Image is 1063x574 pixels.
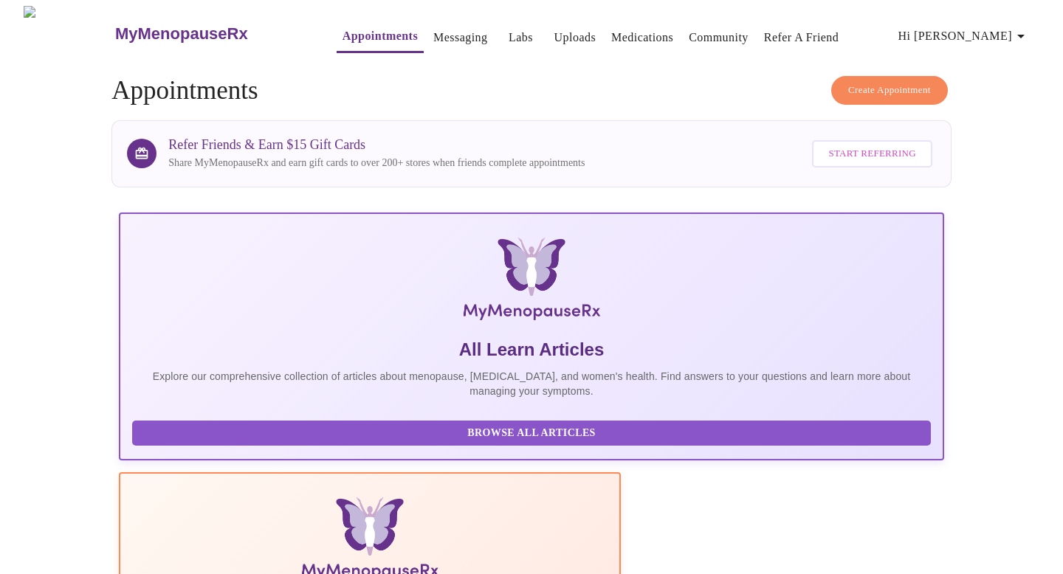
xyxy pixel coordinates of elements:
span: Hi [PERSON_NAME] [898,26,1030,46]
p: Share MyMenopauseRx and earn gift cards to over 200+ stores when friends complete appointments [168,156,585,170]
button: Medications [605,23,679,52]
button: Community [683,23,754,52]
button: Hi [PERSON_NAME] [892,21,1036,51]
a: Messaging [433,27,487,48]
button: Refer a Friend [758,23,845,52]
button: Messaging [427,23,493,52]
button: Appointments [337,21,424,53]
h4: Appointments [111,76,952,106]
button: Start Referring [812,140,932,167]
p: Explore our comprehensive collection of articles about menopause, [MEDICAL_DATA], and women's hea... [132,369,931,398]
span: Start Referring [828,145,915,162]
h3: Refer Friends & Earn $15 Gift Cards [168,137,585,153]
a: Medications [611,27,673,48]
a: Labs [509,27,533,48]
a: Browse All Articles [132,426,935,438]
a: Uploads [554,27,596,48]
button: Uploads [548,23,602,52]
a: Community [689,27,749,48]
a: Appointments [343,26,418,46]
button: Browse All Articles [132,421,931,446]
button: Create Appointment [831,76,948,105]
a: Start Referring [808,133,935,175]
h3: MyMenopauseRx [115,24,248,44]
button: Labs [498,23,545,52]
img: MyMenopauseRx Logo [256,238,807,326]
span: Create Appointment [848,82,931,99]
img: MyMenopauseRx Logo [24,6,113,61]
a: Refer a Friend [764,27,839,48]
a: MyMenopauseRx [113,8,306,60]
span: Browse All Articles [147,424,916,443]
h5: All Learn Articles [132,338,931,362]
